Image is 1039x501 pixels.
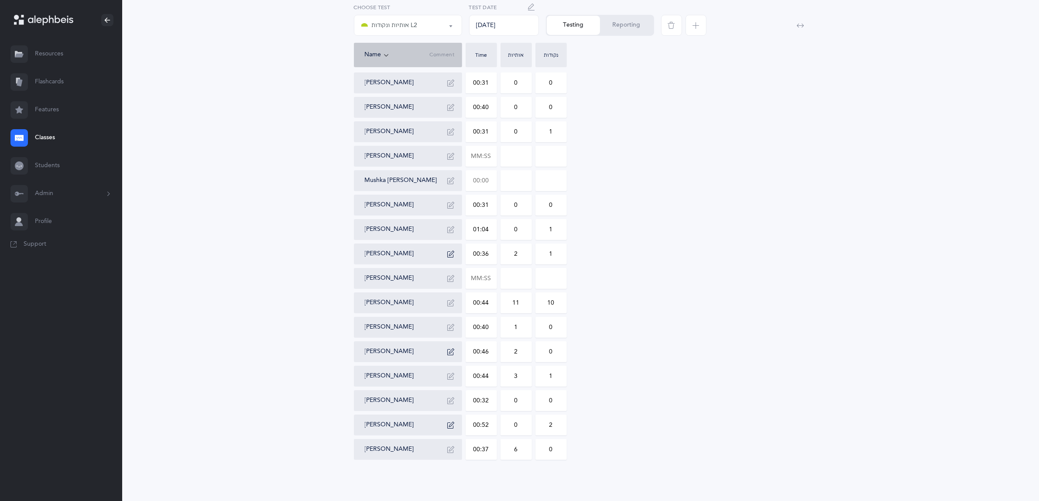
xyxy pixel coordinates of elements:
button: [PERSON_NAME] [365,79,414,87]
button: Mushka [PERSON_NAME] [365,176,437,185]
span: Support [24,240,46,249]
input: MM:SS [466,97,497,117]
button: אותיות ונקודות L2 [354,15,462,36]
div: אותיות ונקודות L2 [361,20,418,31]
div: [DATE] [469,15,539,36]
button: [PERSON_NAME] [365,250,414,258]
button: [PERSON_NAME] [365,103,414,112]
input: MM:SS [466,220,497,240]
input: MM:SS [466,293,497,313]
button: [PERSON_NAME] [365,396,414,405]
button: [PERSON_NAME] [365,347,414,356]
input: MM:SS [466,342,497,362]
button: [PERSON_NAME] [365,372,414,381]
button: [PERSON_NAME] [365,127,414,136]
button: [PERSON_NAME] [365,445,414,454]
button: [PERSON_NAME] [365,201,414,209]
input: MM:SS [466,268,497,288]
button: [PERSON_NAME] [365,274,414,283]
input: MM:SS [466,195,497,215]
button: [PERSON_NAME] [365,323,414,332]
input: MM:SS [466,366,497,386]
label: Choose test [354,3,462,11]
div: נקודות [538,52,565,58]
div: Name [365,50,430,60]
div: אותיות [503,52,530,58]
button: Reporting [600,16,653,35]
input: MM:SS [466,146,497,166]
input: MM:SS [466,415,497,435]
button: [PERSON_NAME] [365,299,414,307]
input: MM:SS [466,73,497,93]
input: MM:SS [466,317,497,337]
button: [PERSON_NAME] [365,225,414,234]
input: MM:SS [466,122,497,142]
button: [PERSON_NAME] [365,152,414,161]
button: [PERSON_NAME] [365,421,414,429]
label: Test Date [469,3,539,11]
div: Time [468,52,495,58]
span: Comment [429,51,454,58]
input: MM:SS [466,244,497,264]
input: MM:SS [466,391,497,411]
input: MM:SS [466,439,497,460]
input: 00:00 [466,171,497,191]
